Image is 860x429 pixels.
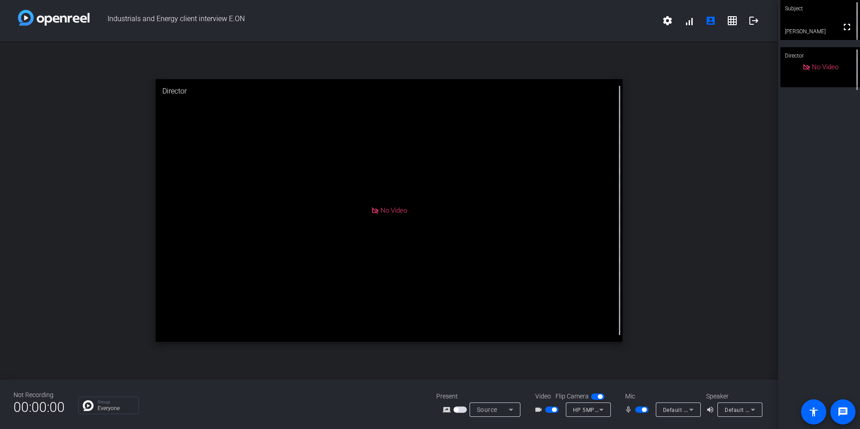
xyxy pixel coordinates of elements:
mat-icon: volume_up [706,404,717,415]
span: Industrials and Energy client interview E.ON [90,10,657,31]
span: Flip Camera [555,392,589,401]
mat-icon: mic_none [624,404,635,415]
span: Video [535,392,551,401]
span: 00:00:00 [13,396,65,418]
span: No Video [812,63,838,71]
div: Director [780,47,860,64]
span: Default - Speakers (2- Realtek(R) Audio) [725,406,828,413]
img: Chat Icon [83,400,94,411]
mat-icon: fullscreen [842,22,852,32]
div: Not Recording [13,390,65,400]
div: Mic [616,392,706,401]
span: Source [477,406,497,413]
mat-icon: screen_share_outline [443,404,453,415]
p: Everyone [98,406,134,411]
mat-icon: logout [748,15,759,26]
div: Director [156,79,623,103]
mat-icon: settings [662,15,673,26]
img: white-gradient.svg [18,10,90,26]
p: Group [98,400,134,404]
span: HP 5MP Camera (30c9:0040) [573,406,651,413]
mat-icon: account_box [705,15,716,26]
span: No Video [381,206,407,214]
mat-icon: videocam_outline [534,404,545,415]
button: signal_cellular_alt [678,10,700,31]
mat-icon: grid_on [727,15,738,26]
div: Speaker [706,392,760,401]
mat-icon: accessibility [808,407,819,417]
div: Present [436,392,526,401]
mat-icon: message [838,407,848,417]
